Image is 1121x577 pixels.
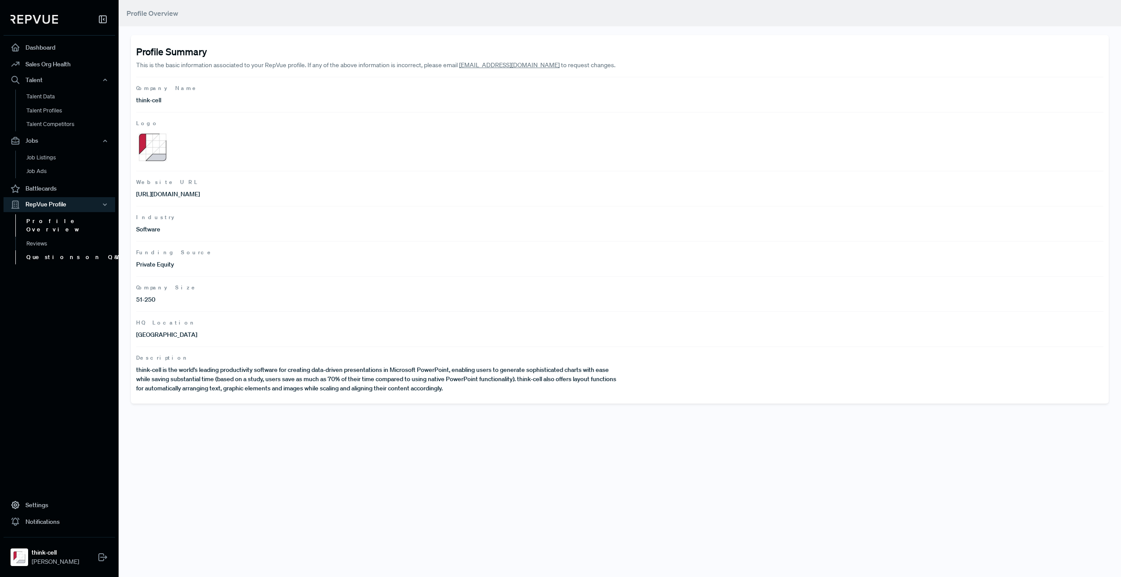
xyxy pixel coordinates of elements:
p: Private Equity [136,260,620,269]
a: Talent Profiles [15,104,127,118]
a: Job Listings [15,151,127,165]
a: [EMAIL_ADDRESS][DOMAIN_NAME] [459,61,560,69]
a: Dashboard [4,39,115,56]
img: RepVue [11,15,58,24]
p: think-cell is the world’s leading productivity software for creating data-driven presentations in... [136,365,620,393]
span: Profile Overview [127,9,178,18]
span: Funding Source [136,249,1103,256]
p: [URL][DOMAIN_NAME] [136,190,620,199]
a: Talent Data [15,90,127,104]
span: Company Size [136,284,1103,292]
button: RepVue Profile [4,197,115,212]
a: Settings [4,497,115,513]
h4: Profile Summary [136,46,1103,57]
p: Software [136,225,620,234]
span: HQ Location [136,319,1103,327]
button: Talent [4,72,115,87]
a: Sales Org Health [4,56,115,72]
p: This is the basic information associated to your RepVue profile. If any of the above information ... [136,61,716,70]
span: Website URL [136,178,1103,186]
span: Logo [136,119,1103,127]
span: Industry [136,213,1103,221]
a: Reviews [15,237,127,251]
span: Company Name [136,84,1103,92]
p: [GEOGRAPHIC_DATA] [136,330,620,339]
a: Questions on Q&A [15,250,127,264]
p: think-cell [136,96,620,105]
img: think-cell [12,550,26,564]
p: 51-250 [136,295,620,304]
span: [PERSON_NAME] [32,557,79,566]
strong: think-cell [32,548,79,557]
img: Logo [136,131,169,164]
a: Profile Overview [15,214,127,237]
a: Job Ads [15,164,127,178]
a: Talent Competitors [15,117,127,131]
a: Notifications [4,513,115,530]
a: Battlecards [4,180,115,197]
a: think-cellthink-cell[PERSON_NAME] [4,537,115,570]
span: Description [136,354,1103,362]
button: Jobs [4,133,115,148]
